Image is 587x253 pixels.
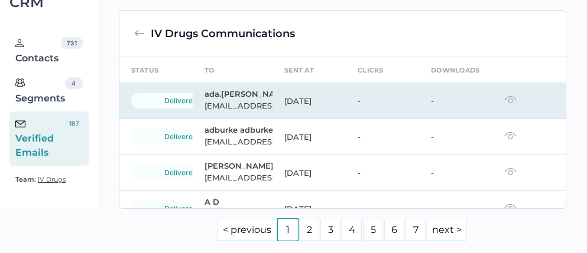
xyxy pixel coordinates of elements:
[419,191,492,227] td: -
[278,219,298,241] a: Page 1 is your current page
[358,64,384,77] div: clicks
[273,191,346,227] td: [DATE]
[134,28,145,39] img: back-arrow-grey.72011ae3.svg
[131,129,231,144] div: delivered
[131,201,231,216] div: delivered
[205,134,271,149] div: [EMAIL_ADDRESS][DOMAIN_NAME]
[151,25,295,42] div: IV Drugs Communications
[346,83,419,119] td: -
[299,219,319,241] a: Page 2
[384,219,404,241] a: Page 6
[61,37,82,49] div: 731
[15,172,66,186] a: Team: IV Drugs
[205,64,215,77] div: to
[65,77,83,89] div: 4
[205,125,271,134] div: adburke adburke
[342,219,362,241] a: Page 4
[273,83,346,119] td: [DATE]
[119,218,567,241] ul: Pagination
[363,219,383,241] a: Page 5
[131,64,159,77] div: status
[406,219,426,241] a: Page 7
[273,119,346,155] td: [DATE]
[15,37,61,65] div: Contacts
[504,203,517,212] img: eye-dark-gray.f4908118.svg
[205,89,271,98] div: ada.[PERSON_NAME].[PERSON_NAME]
[504,96,517,104] img: eye-dark-gray.f4908118.svg
[273,155,346,191] td: [DATE]
[205,197,271,206] div: A D
[205,206,271,221] div: [EMAIL_ADDRESS][DOMAIN_NAME]
[346,191,419,227] td: -
[419,119,492,155] td: -
[66,117,82,129] div: 187
[431,64,480,77] div: downloads
[504,132,517,140] img: eye-dark-gray.f4908118.svg
[427,219,467,241] a: Next page
[15,78,25,87] img: segments.b9481e3d.svg
[419,155,492,191] td: -
[284,64,314,77] div: sent at
[419,83,492,119] td: -
[205,98,271,113] div: [EMAIL_ADDRESS][PERSON_NAME][DOMAIN_NAME]
[346,119,419,155] td: -
[205,161,271,170] div: [PERSON_NAME]
[131,93,231,109] div: delivered
[205,170,271,185] div: [EMAIL_ADDRESS][DOMAIN_NAME]
[15,39,24,47] img: person.20a629c4.svg
[218,219,277,241] a: Previous page
[346,155,419,191] td: -
[15,120,25,127] img: email-icon-black.c777dcea.svg
[320,219,340,241] a: Page 3
[504,167,517,176] img: eye-dark-gray.f4908118.svg
[38,175,66,183] span: IV Drugs
[15,117,66,160] div: Verified Emails
[15,77,65,106] div: Segments
[131,165,231,180] div: delivered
